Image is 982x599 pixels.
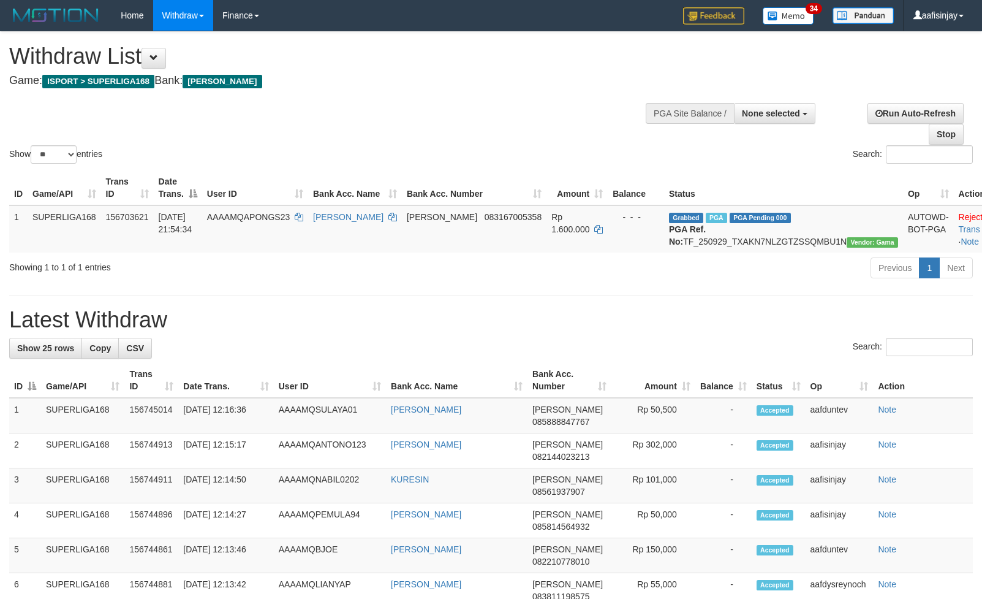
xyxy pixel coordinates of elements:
[806,538,874,573] td: aafduntev
[527,363,611,398] th: Bank Acc. Number: activate to sort column ascending
[961,237,979,246] a: Note
[873,363,973,398] th: Action
[101,170,154,205] th: Trans ID: activate to sort column ascending
[118,338,152,359] a: CSV
[551,212,589,234] span: Rp 1.600.000
[178,433,273,468] td: [DATE] 12:15:17
[806,433,874,468] td: aafisinjay
[28,205,101,253] td: SUPERLIGA168
[106,212,149,222] span: 156703621
[929,124,964,145] a: Stop
[202,170,308,205] th: User ID: activate to sort column ascending
[532,405,603,414] span: [PERSON_NAME]
[274,538,386,573] td: AAAAMQBJOE
[9,468,41,503] td: 3
[730,213,791,223] span: PGA Pending
[124,433,178,468] td: 156744913
[757,580,793,590] span: Accepted
[407,212,477,222] span: [PERSON_NAME]
[757,545,793,555] span: Accepted
[611,433,695,468] td: Rp 302,000
[9,6,102,25] img: MOTION_logo.png
[742,109,800,118] span: None selected
[41,503,124,538] td: SUPERLIGA168
[391,475,429,484] a: KURESIN
[178,538,273,573] td: [DATE] 12:13:46
[646,103,734,124] div: PGA Site Balance /
[9,44,643,69] h1: Withdraw List
[532,509,603,519] span: [PERSON_NAME]
[878,579,896,589] a: Note
[683,7,744,25] img: Feedback.jpg
[695,398,752,433] td: -
[806,363,874,398] th: Op: activate to sort column ascending
[124,398,178,433] td: 156745014
[532,557,589,567] span: Copy 082210778010 to clipboard
[878,544,896,554] a: Note
[532,487,585,497] span: Copy 08561937907 to clipboard
[41,398,124,433] td: SUPERLIGA168
[9,308,973,332] h1: Latest Withdraw
[391,405,461,414] a: [PERSON_NAME]
[611,503,695,538] td: Rp 50,000
[9,256,400,273] div: Showing 1 to 1 of 1 entries
[532,475,603,484] span: [PERSON_NAME]
[752,363,806,398] th: Status: activate to sort column ascending
[532,544,603,554] span: [PERSON_NAME]
[124,538,178,573] td: 156744861
[485,212,542,222] span: Copy 083167005358 to clipboard
[178,468,273,503] td: [DATE] 12:14:50
[757,405,793,416] span: Accepted
[274,398,386,433] td: AAAAMQSULAYA01
[806,468,874,503] td: aafisinjay
[806,503,874,538] td: aafisinjay
[154,170,202,205] th: Date Trans.: activate to sort column descending
[391,440,461,449] a: [PERSON_NAME]
[664,205,903,253] td: TF_250929_TXAKN7NLZGTZSSQMBU1N
[878,405,896,414] a: Note
[871,258,920,278] a: Previous
[386,363,527,398] th: Bank Acc. Name: activate to sort column ascending
[669,224,706,246] b: PGA Ref. No:
[939,258,973,278] a: Next
[664,170,903,205] th: Status
[878,440,896,449] a: Note
[546,170,608,205] th: Amount: activate to sort column ascending
[178,398,273,433] td: [DATE] 12:16:36
[611,538,695,573] td: Rp 150,000
[9,398,41,433] td: 1
[853,338,973,356] label: Search:
[81,338,119,359] a: Copy
[124,363,178,398] th: Trans ID: activate to sort column ascending
[532,440,603,449] span: [PERSON_NAME]
[274,363,386,398] th: User ID: activate to sort column ascending
[532,417,589,427] span: Copy 085888847767 to clipboard
[183,75,262,88] span: [PERSON_NAME]
[402,170,546,205] th: Bank Acc. Number: activate to sort column ascending
[9,363,41,398] th: ID: activate to sort column descending
[126,343,144,353] span: CSV
[853,145,973,164] label: Search:
[695,363,752,398] th: Balance: activate to sort column ascending
[89,343,111,353] span: Copy
[734,103,815,124] button: None selected
[178,503,273,538] td: [DATE] 12:14:27
[532,452,589,462] span: Copy 082144023213 to clipboard
[274,433,386,468] td: AAAAMQANTONO123
[833,7,894,24] img: panduan.png
[28,170,101,205] th: Game/API: activate to sort column ascending
[757,510,793,521] span: Accepted
[9,538,41,573] td: 5
[903,205,954,253] td: AUTOWD-BOT-PGA
[847,237,898,248] span: Vendor URL: https://trx31.1velocity.biz
[886,145,973,164] input: Search:
[757,475,793,486] span: Accepted
[806,3,822,14] span: 34
[532,579,603,589] span: [PERSON_NAME]
[9,433,41,468] td: 2
[757,440,793,451] span: Accepted
[207,212,290,222] span: AAAAMQAPONGS23
[9,338,82,359] a: Show 25 rows
[391,579,461,589] a: [PERSON_NAME]
[124,468,178,503] td: 156744911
